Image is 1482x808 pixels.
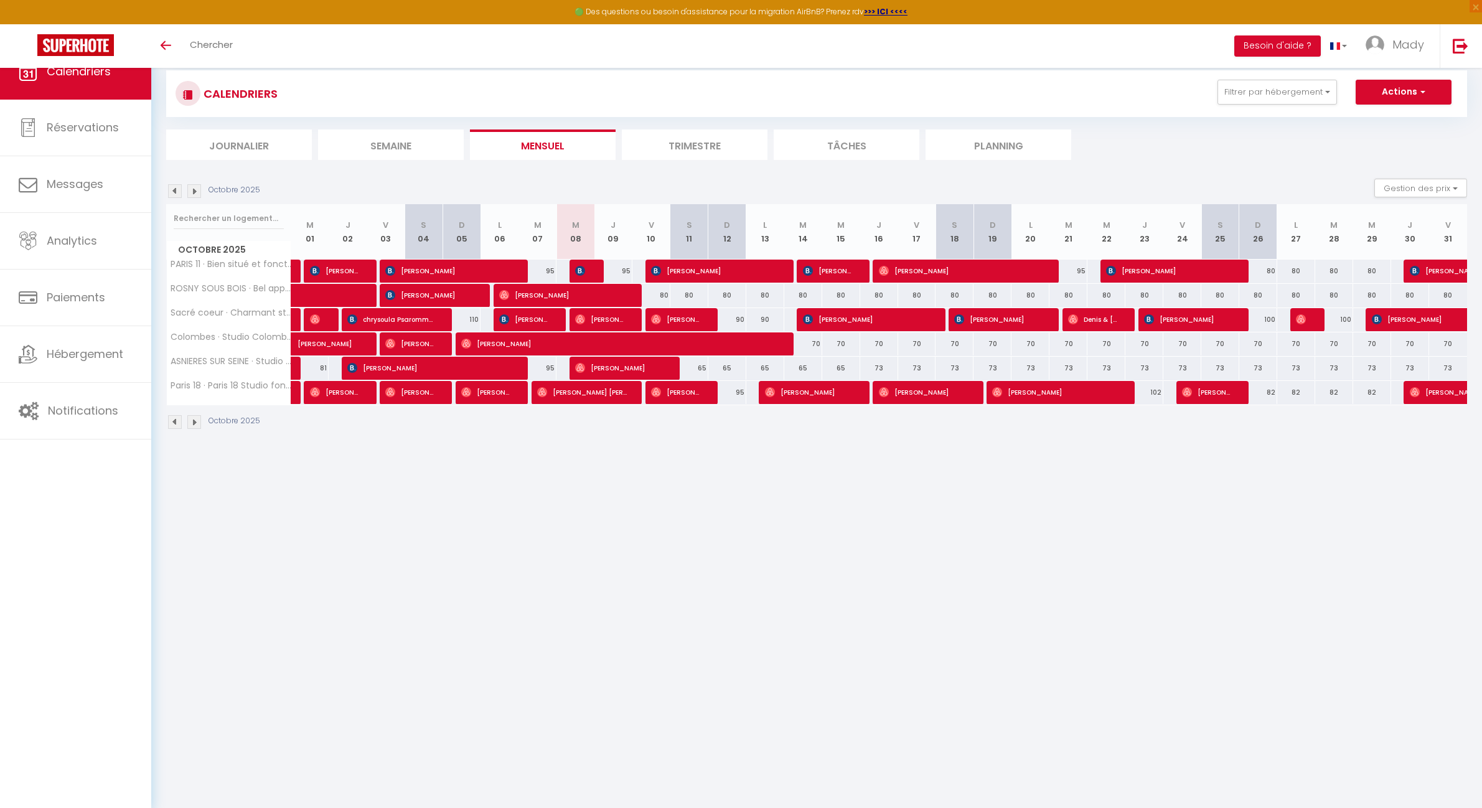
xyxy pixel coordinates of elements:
[1217,219,1223,231] abbr: S
[575,356,665,380] span: [PERSON_NAME]
[651,259,780,283] span: [PERSON_NAME]
[1049,284,1087,307] div: 80
[209,415,260,427] p: Octobre 2025
[1294,219,1298,231] abbr: L
[1366,35,1384,54] img: ...
[992,380,1121,404] span: [PERSON_NAME]
[37,34,114,56] img: Super Booking
[1407,219,1412,231] abbr: J
[1239,284,1277,307] div: 80
[537,380,627,404] span: [PERSON_NAME] [PERSON_NAME]
[746,284,784,307] div: 80
[1277,381,1315,404] div: 82
[1163,357,1201,380] div: 73
[1234,35,1321,57] button: Besoin d'aide ?
[347,356,515,380] span: [PERSON_NAME]
[822,284,860,307] div: 80
[670,204,708,260] th: 11
[1087,284,1125,307] div: 80
[47,346,123,362] span: Hébergement
[926,129,1071,160] li: Planning
[1277,284,1315,307] div: 80
[708,204,746,260] th: 12
[1315,284,1353,307] div: 80
[632,284,670,307] div: 80
[518,357,556,380] div: 95
[936,357,973,380] div: 73
[1163,284,1201,307] div: 80
[822,357,860,380] div: 65
[822,332,860,355] div: 70
[47,176,103,192] span: Messages
[1315,308,1353,331] div: 100
[1429,284,1467,307] div: 80
[708,308,746,331] div: 90
[898,204,936,260] th: 17
[1011,284,1049,307] div: 80
[973,284,1011,307] div: 80
[1011,357,1049,380] div: 73
[481,204,518,260] th: 06
[708,284,746,307] div: 80
[1065,219,1072,231] abbr: M
[310,380,362,404] span: [PERSON_NAME]
[1453,38,1468,54] img: logout
[169,284,293,293] span: ROSNY SOUS BOIS · Bel appartement type maison
[860,204,898,260] th: 16
[1239,308,1277,331] div: 100
[879,380,969,404] span: [PERSON_NAME]
[1391,332,1429,355] div: 70
[169,260,293,269] span: PARIS 11 · Bien situé et fonctionnel
[1315,204,1353,260] th: 28
[190,38,233,51] span: Chercher
[803,259,855,283] span: [PERSON_NAME]
[860,284,898,307] div: 80
[1368,219,1376,231] abbr: M
[803,308,932,331] span: [PERSON_NAME]
[291,332,329,356] a: [PERSON_NAME]
[936,332,973,355] div: 70
[936,284,973,307] div: 80
[461,380,513,404] span: [PERSON_NAME]
[1330,219,1338,231] abbr: M
[860,332,898,355] div: 70
[443,204,481,260] th: 05
[1353,357,1391,380] div: 73
[879,259,1046,283] span: [PERSON_NAME]
[421,219,426,231] abbr: S
[1391,284,1429,307] div: 80
[1277,260,1315,283] div: 80
[1011,332,1049,355] div: 70
[385,332,437,355] span: [PERSON_NAME]
[310,259,362,283] span: [PERSON_NAME]
[611,219,616,231] abbr: J
[799,219,807,231] abbr: M
[367,204,405,260] th: 03
[914,219,919,231] abbr: V
[209,184,260,196] p: Octobre 2025
[556,204,594,260] th: 08
[746,204,784,260] th: 13
[784,204,822,260] th: 14
[167,241,291,259] span: Octobre 2025
[385,283,476,307] span: [PERSON_NAME]
[687,219,692,231] abbr: S
[622,129,767,160] li: Trimestre
[1429,204,1467,260] th: 31
[1125,381,1163,404] div: 102
[461,332,783,355] span: [PERSON_NAME]
[594,260,632,283] div: 95
[459,219,465,231] abbr: D
[864,6,907,17] a: >>> ICI <<<<
[898,332,936,355] div: 70
[1429,357,1467,380] div: 73
[860,357,898,380] div: 73
[1315,381,1353,404] div: 82
[181,24,242,68] a: Chercher
[954,308,1044,331] span: [PERSON_NAME]
[1106,259,1235,283] span: [PERSON_NAME]
[1049,204,1087,260] th: 21
[1353,204,1391,260] th: 29
[1277,357,1315,380] div: 73
[973,357,1011,380] div: 73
